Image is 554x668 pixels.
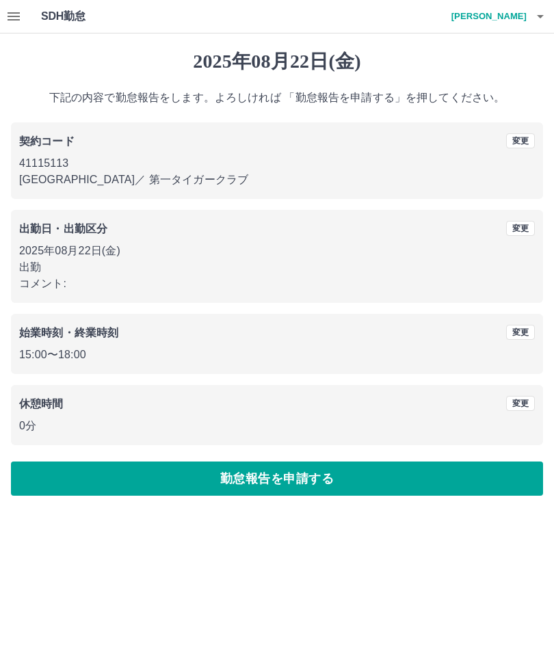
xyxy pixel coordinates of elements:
p: 下記の内容で勤怠報告をします。よろしければ 「勤怠報告を申請する」を押してください。 [11,90,543,106]
button: 勤怠報告を申請する [11,462,543,496]
h1: 2025年08月22日(金) [11,50,543,73]
b: 始業時刻・終業時刻 [19,327,118,338]
p: 2025年08月22日(金) [19,243,535,259]
p: 0分 [19,418,535,434]
button: 変更 [506,396,535,411]
p: 41115113 [19,155,535,172]
b: 休憩時間 [19,398,64,410]
b: 契約コード [19,135,75,147]
button: 変更 [506,221,535,236]
b: 出勤日・出勤区分 [19,223,107,235]
p: コメント: [19,276,535,292]
p: 15:00 〜 18:00 [19,347,535,363]
button: 変更 [506,325,535,340]
p: 出勤 [19,259,535,276]
p: [GEOGRAPHIC_DATA] ／ 第一タイガークラブ [19,172,535,188]
button: 変更 [506,133,535,148]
